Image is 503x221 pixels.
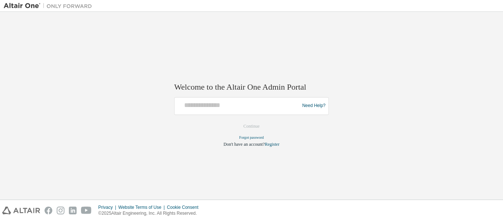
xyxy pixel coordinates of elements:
div: Website Terms of Use [118,204,167,210]
img: instagram.svg [57,207,64,214]
div: Cookie Consent [167,204,203,210]
img: Altair One [4,2,96,10]
img: linkedin.svg [69,207,77,214]
img: facebook.svg [45,207,52,214]
img: youtube.svg [81,207,92,214]
p: © 2025 Altair Engineering, Inc. All Rights Reserved. [98,210,203,217]
h2: Welcome to the Altair One Admin Portal [174,82,329,93]
a: Forgot password [239,135,264,139]
a: Register [265,142,279,147]
div: Privacy [98,204,118,210]
img: altair_logo.svg [2,207,40,214]
span: Don't have an account? [224,142,265,147]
